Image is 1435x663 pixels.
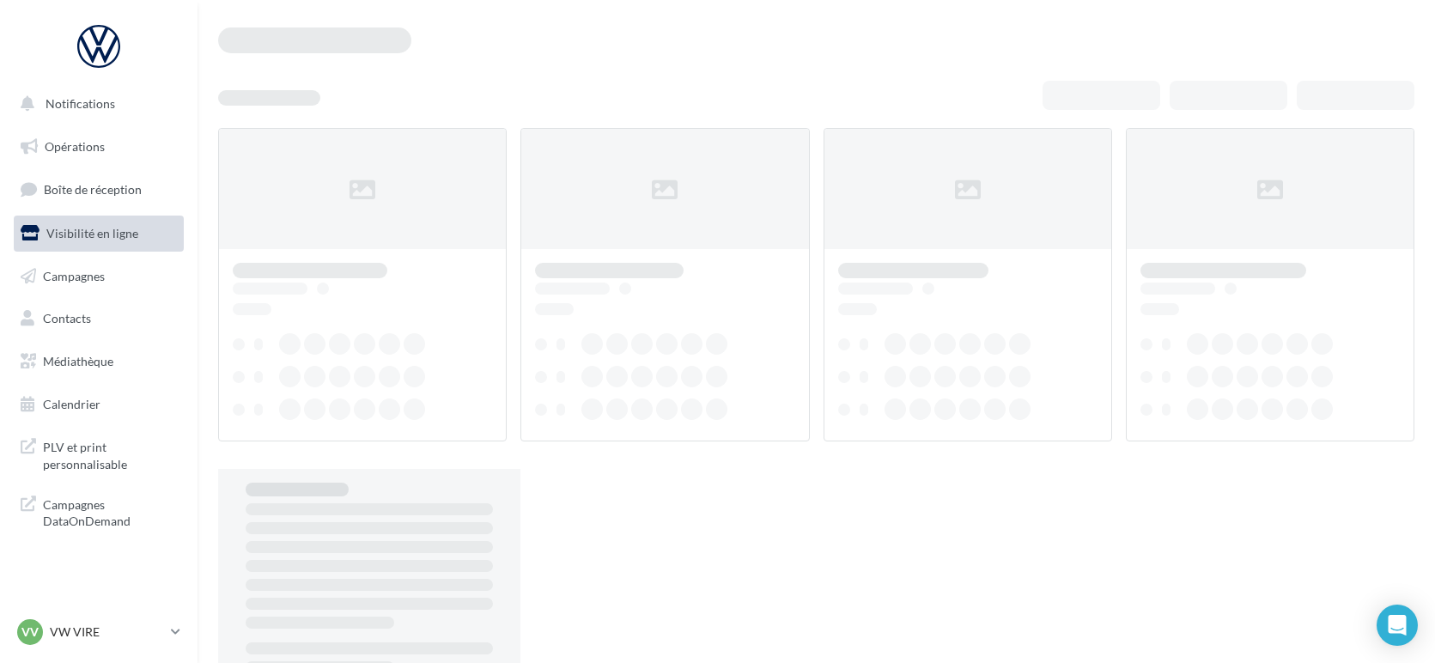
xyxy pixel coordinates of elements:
a: VV VW VIRE [14,616,184,648]
span: Médiathèque [43,354,113,368]
span: PLV et print personnalisable [43,435,177,472]
a: Boîte de réception [10,171,187,208]
a: Médiathèque [10,344,187,380]
a: PLV et print personnalisable [10,429,187,479]
span: Campagnes DataOnDemand [43,493,177,530]
span: Visibilité en ligne [46,226,138,240]
a: Campagnes DataOnDemand [10,486,187,537]
span: Notifications [46,96,115,111]
span: Opérations [45,139,105,154]
button: Notifications [10,86,180,122]
a: Contacts [10,301,187,337]
a: Campagnes [10,259,187,295]
span: Calendrier [43,397,100,411]
div: Open Intercom Messenger [1377,605,1418,646]
span: VV [21,623,39,641]
a: Calendrier [10,386,187,423]
span: Campagnes [43,268,105,283]
a: Visibilité en ligne [10,216,187,252]
a: Opérations [10,129,187,165]
p: VW VIRE [50,623,164,641]
span: Contacts [43,311,91,325]
span: Boîte de réception [44,182,142,197]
